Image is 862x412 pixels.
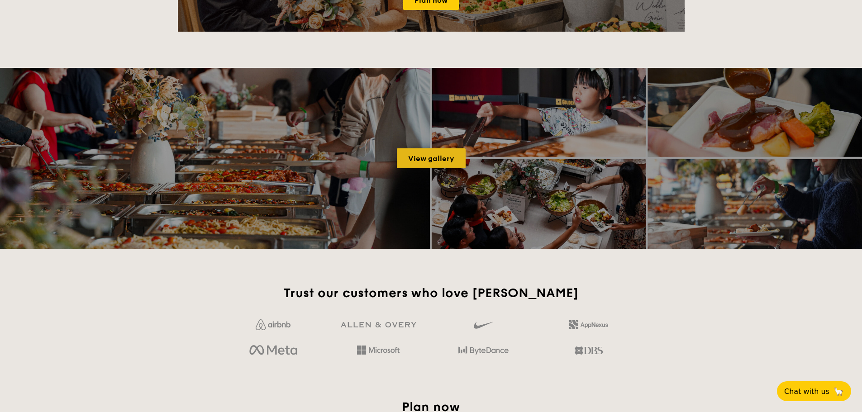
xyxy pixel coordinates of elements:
[784,387,829,396] span: Chat with us
[833,386,844,397] span: 🦙
[341,322,416,328] img: GRg3jHAAAAABJRU5ErkJggg==
[569,320,608,329] img: 2L6uqdT+6BmeAFDfWP11wfMG223fXktMZIL+i+lTG25h0NjUBKOYhdW2Kn6T+C0Q7bASH2i+1JIsIulPLIv5Ss6l0e291fRVW...
[256,319,291,330] img: Jf4Dw0UUCKFd4aYAAAAASUVORK5CYII=
[575,343,602,358] img: dbs.a5bdd427.png
[458,343,509,358] img: bytedance.dc5c0c88.png
[249,343,297,358] img: meta.d311700b.png
[397,148,466,168] a: View gallery
[224,285,638,301] h2: Trust our customers who love [PERSON_NAME]
[777,381,851,401] button: Chat with us🦙
[474,317,493,333] img: gdlseuq06himwAAAABJRU5ErkJggg==
[357,346,400,355] img: Hd4TfVa7bNwuIo1gAAAAASUVORK5CYII=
